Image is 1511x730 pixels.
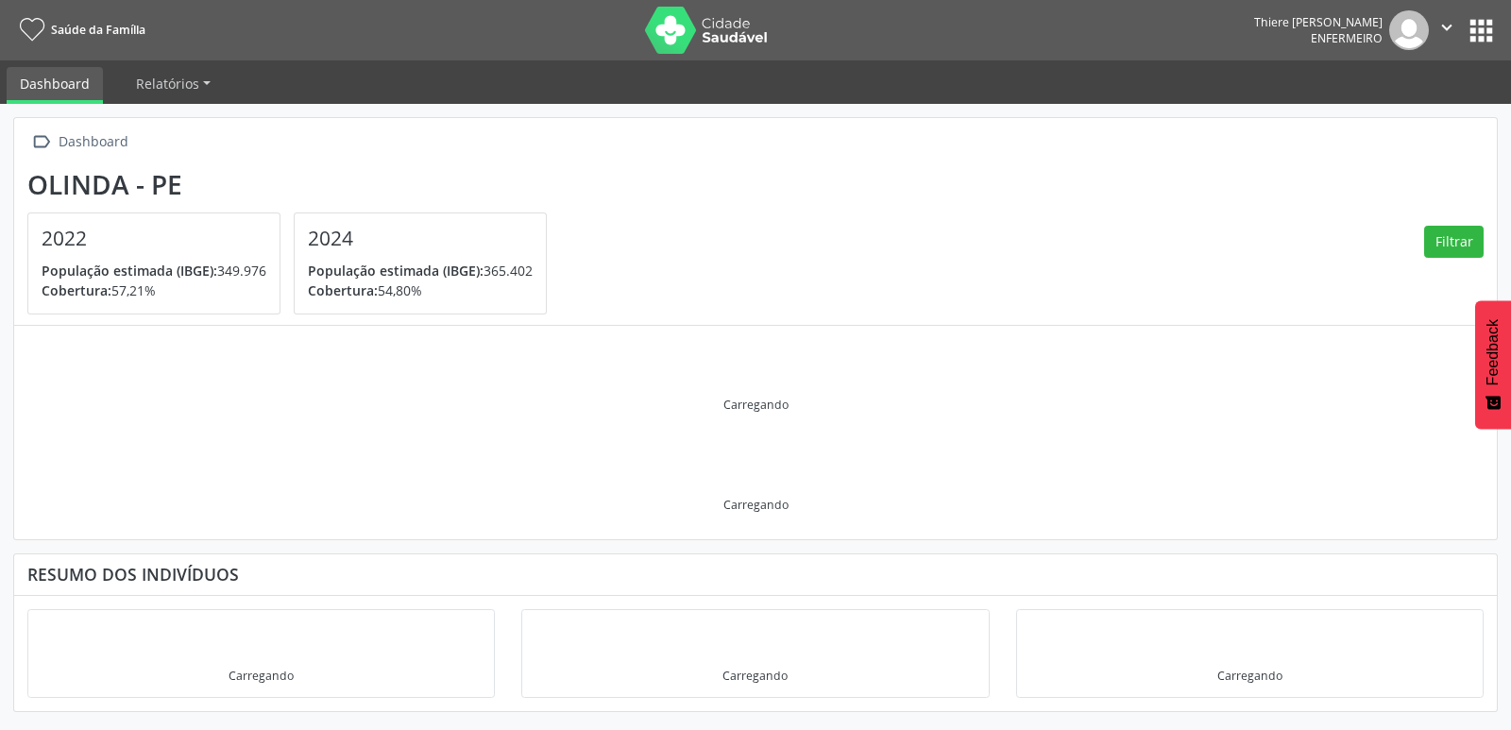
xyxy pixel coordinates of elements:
[27,564,1484,585] div: Resumo dos indivíduos
[229,668,294,684] div: Carregando
[1465,14,1498,47] button: apps
[308,262,484,280] span: População estimada (IBGE):
[55,128,131,156] div: Dashboard
[1254,14,1383,30] div: Thiere [PERSON_NAME]
[27,128,131,156] a:  Dashboard
[13,14,145,45] a: Saúde da Família
[308,280,533,300] p: 54,80%
[308,227,533,250] h4: 2024
[136,75,199,93] span: Relatórios
[42,227,266,250] h4: 2022
[42,262,217,280] span: População estimada (IBGE):
[1311,30,1383,46] span: Enfermeiro
[1436,17,1457,38] i: 
[27,128,55,156] i: 
[7,67,103,104] a: Dashboard
[123,67,224,100] a: Relatórios
[27,169,560,200] div: Olinda - PE
[42,280,266,300] p: 57,21%
[1424,226,1484,258] button: Filtrar
[1389,10,1429,50] img: img
[723,497,789,513] div: Carregando
[1217,668,1282,684] div: Carregando
[308,281,378,299] span: Cobertura:
[1475,300,1511,429] button: Feedback - Mostrar pesquisa
[1429,10,1465,50] button: 
[308,261,533,280] p: 365.402
[722,668,788,684] div: Carregando
[1485,319,1502,385] span: Feedback
[42,261,266,280] p: 349.976
[723,397,789,413] div: Carregando
[51,22,145,38] span: Saúde da Família
[42,281,111,299] span: Cobertura:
